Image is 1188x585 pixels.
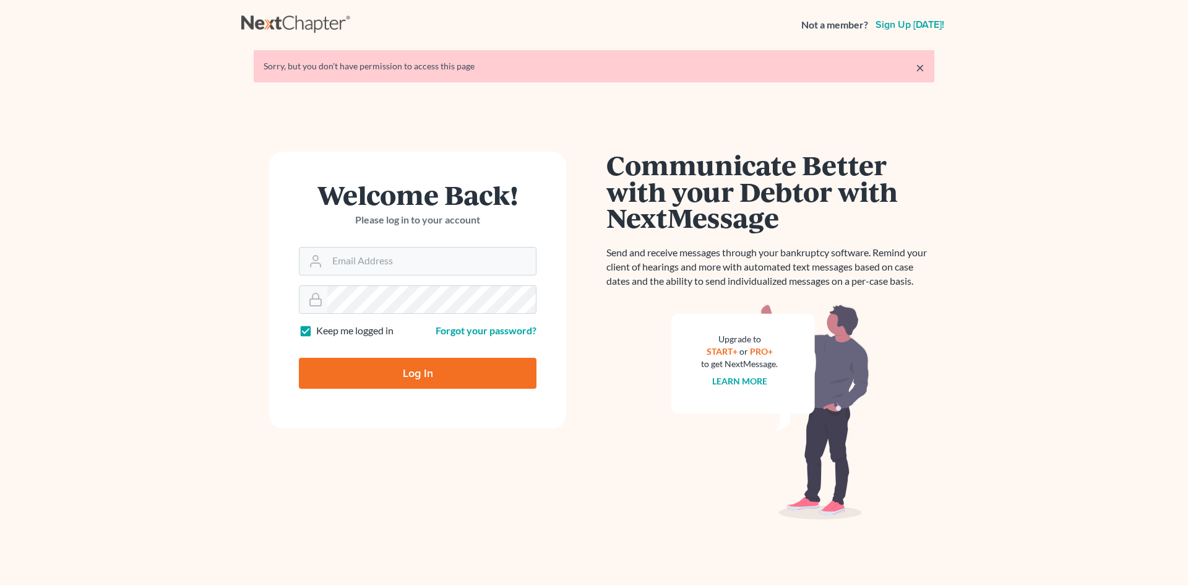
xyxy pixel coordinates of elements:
div: Upgrade to [701,333,778,345]
span: or [739,346,748,357]
a: × [916,60,924,75]
div: Sorry, but you don't have permission to access this page [264,60,924,72]
a: START+ [707,346,738,357]
input: Log In [299,358,536,389]
h1: Welcome Back! [299,181,536,208]
a: PRO+ [750,346,773,357]
a: Sign up [DATE]! [873,20,947,30]
label: Keep me logged in [316,324,394,338]
div: to get NextMessage. [701,358,778,370]
strong: Not a member? [801,18,868,32]
input: Email Address [327,248,536,275]
h1: Communicate Better with your Debtor with NextMessage [606,152,934,231]
a: Learn more [712,376,767,386]
p: Send and receive messages through your bankruptcy software. Remind your client of hearings and mo... [606,246,934,288]
a: Forgot your password? [436,324,536,336]
p: Please log in to your account [299,213,536,227]
img: nextmessage_bg-59042aed3d76b12b5cd301f8e5b87938c9018125f34e5fa2b7a6b67550977c72.svg [671,303,869,520]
